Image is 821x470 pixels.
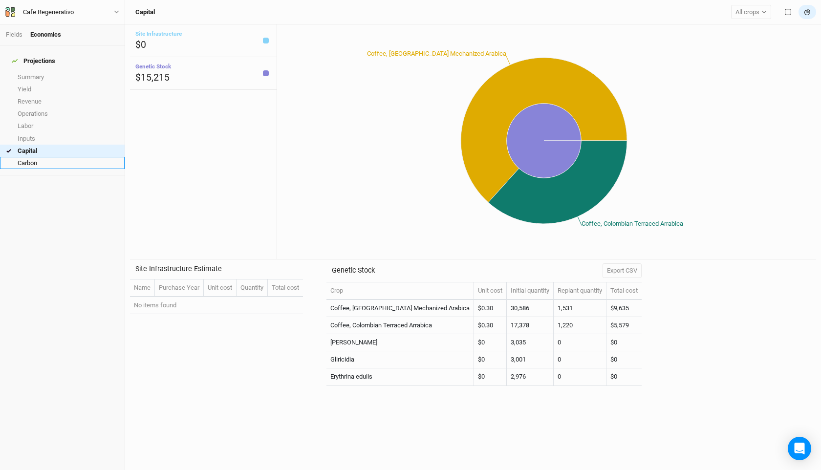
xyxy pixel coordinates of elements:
th: Replant quantity [554,282,606,300]
td: $5,579 [606,317,642,334]
div: Open Intercom Messenger [788,437,811,460]
td: 1,220 [554,317,606,334]
td: Erythrina edulis [326,368,474,385]
td: $0 [606,351,642,368]
h3: Capital [135,8,155,16]
th: Unit cost [204,279,237,297]
td: 3,001 [507,351,554,368]
td: $0 [474,368,507,385]
td: Gliricidia [326,351,474,368]
th: Total cost [268,279,303,297]
td: 3,035 [507,334,554,351]
td: Coffee, [GEOGRAPHIC_DATA] Mechanized Arabica [326,300,474,317]
th: Purchase Year [155,279,204,297]
td: $9,635 [606,300,642,317]
th: Unit cost [474,282,507,300]
span: Site Infrastructure [135,30,182,37]
div: Cafe Regenerativo [23,7,74,17]
a: Fields [6,31,22,38]
tspan: Coffee, [GEOGRAPHIC_DATA] Mechanized Arabica [367,50,506,57]
td: 17,378 [507,317,554,334]
td: 0 [554,351,606,368]
tspan: Coffee, Colombian Terraced Arrabica [582,220,683,227]
td: $0.30 [474,300,507,317]
span: All crops [735,7,759,17]
th: Total cost [606,282,642,300]
h3: Genetic Stock [332,266,375,275]
td: No items found [130,297,303,314]
td: [PERSON_NAME] [326,334,474,351]
td: 2,976 [507,368,554,385]
h3: Site Infrastructure Estimate [135,265,222,273]
div: Economics [30,30,61,39]
span: $15,215 [135,72,170,83]
td: $0 [474,334,507,351]
div: Projections [12,57,55,65]
th: Name [130,279,155,297]
td: $0 [474,351,507,368]
td: Coffee, Colombian Terraced Arrabica [326,317,474,334]
td: 0 [554,368,606,385]
td: 0 [554,334,606,351]
th: Crop [326,282,474,300]
td: $0.30 [474,317,507,334]
td: 30,586 [507,300,554,317]
td: 1,531 [554,300,606,317]
th: Quantity [237,279,268,297]
span: $0 [135,39,146,50]
span: Genetic Stock [135,63,171,70]
th: Initial quantity [507,282,554,300]
td: $0 [606,334,642,351]
td: $0 [606,368,642,385]
button: Export CSV [603,263,642,278]
button: All crops [731,5,771,20]
button: Cafe Regenerativo [5,7,120,18]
